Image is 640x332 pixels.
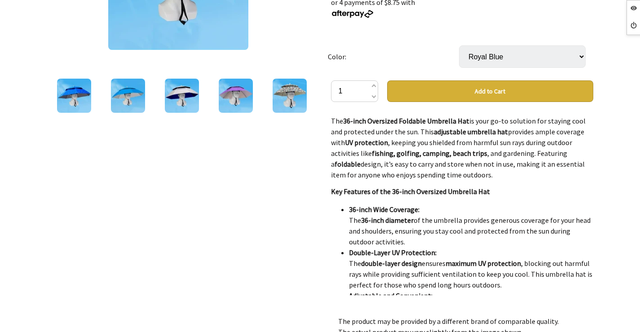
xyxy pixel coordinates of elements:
p: The is your go-to solution for staying cool and protected under the sun. This provides ample cove... [331,115,593,180]
strong: foldable [335,159,361,168]
strong: Key Features of the 36-inch Oversized Umbrella Hat [331,187,490,196]
strong: UV protection [345,138,388,147]
strong: 36-inch diameter [361,216,414,225]
img: 6-inch Oversized Foldable Umbrella Hat [273,79,307,113]
img: Afterpay [331,10,374,18]
strong: adjustable umbrella hat [434,127,508,136]
img: 6-inch Oversized Foldable Umbrella Hat [219,79,253,113]
strong: fishing, golfing, camping, beach trips [372,149,487,158]
strong: maximum UV protection [446,259,521,268]
img: 6-inch Oversized Foldable Umbrella Hat [111,79,145,113]
strong: Adjustable and Convenient: [349,291,433,300]
li: The ensures , blocking out harmful rays while providing sufficient ventilation to keep you cool. ... [349,247,593,290]
button: Add to Cart [387,80,593,102]
td: Color: [328,33,459,80]
strong: 36-inch Wide Coverage: [349,205,419,214]
strong: double-layer design [361,259,422,268]
li: The of the umbrella provides generous coverage for your head and shoulders, ensuring you stay coo... [349,204,593,247]
strong: 36-inch Oversized Foldable Umbrella Hat [343,116,469,125]
strong: Double-Layer UV Protection: [349,248,437,257]
img: 6-inch Oversized Foldable Umbrella Hat [165,79,199,113]
img: 6-inch Oversized Foldable Umbrella Hat [57,79,91,113]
